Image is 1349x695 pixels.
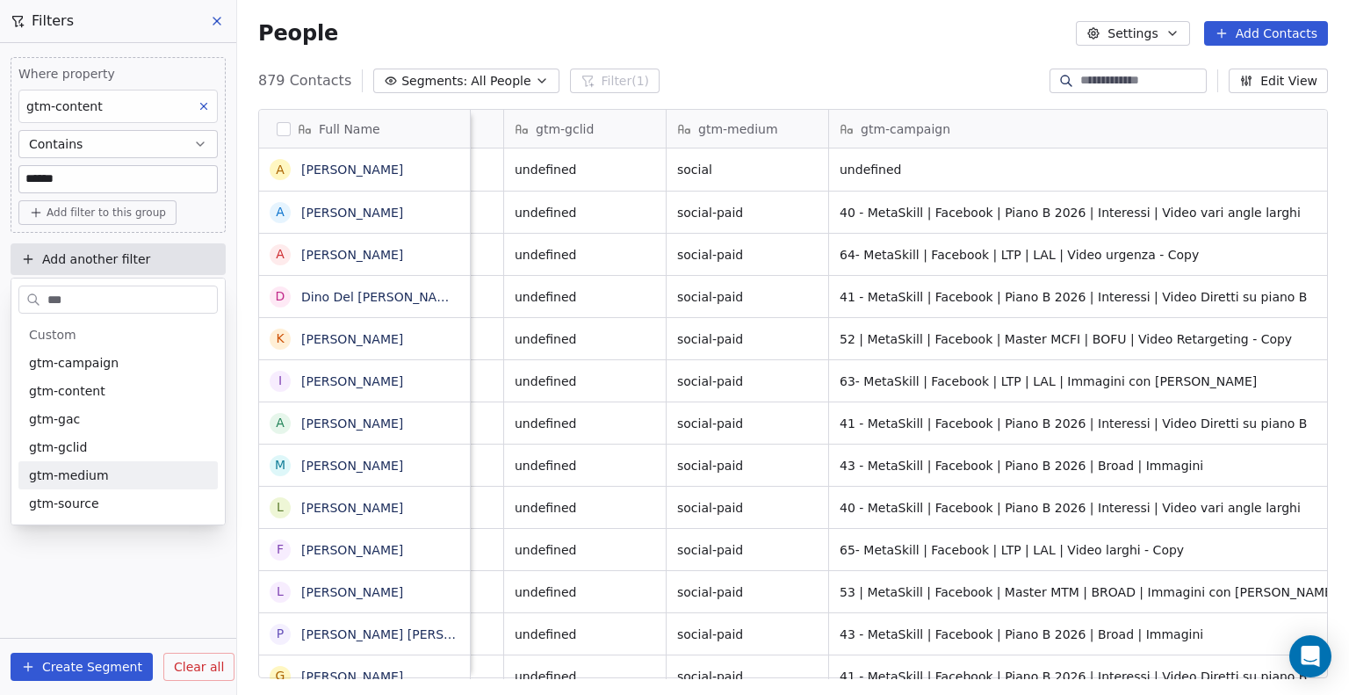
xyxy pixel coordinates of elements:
[18,321,218,518] div: Suggestions
[29,438,87,456] span: gtm-gclid
[29,495,99,512] span: gtm-source
[29,382,105,400] span: gtm-content
[29,410,80,428] span: gtm-gac
[29,326,76,344] span: Custom
[29,354,119,372] span: gtm-campaign
[29,467,109,484] span: gtm-medium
